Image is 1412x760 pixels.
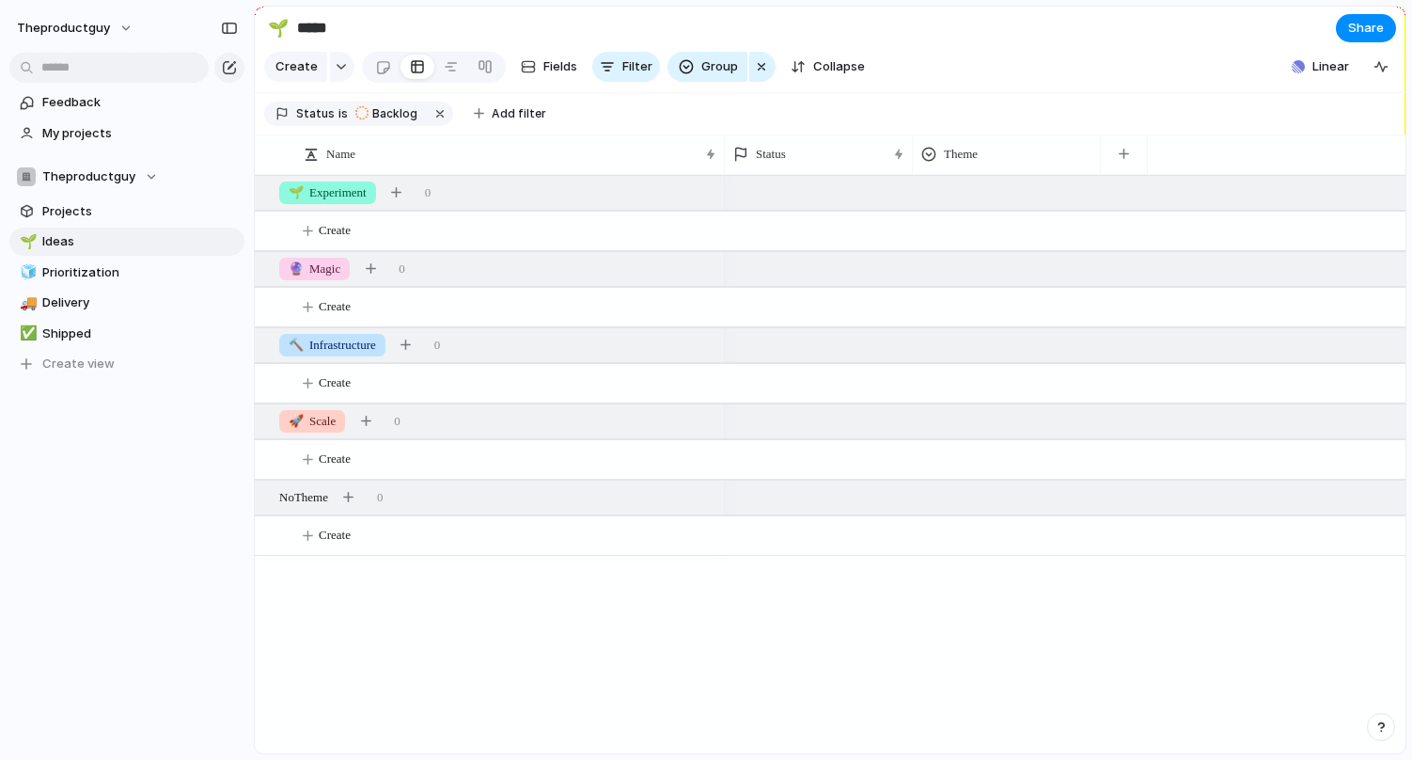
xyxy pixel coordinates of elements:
[42,124,238,143] span: My projects
[9,119,244,148] a: My projects
[377,488,384,507] span: 0
[20,231,33,253] div: 🌱
[813,57,865,76] span: Collapse
[289,260,340,278] span: Magic
[17,232,36,251] button: 🌱
[275,57,318,76] span: Create
[319,373,351,392] span: Create
[335,103,352,124] button: is
[338,105,348,122] span: is
[350,103,429,124] button: Backlog
[425,183,431,202] span: 0
[17,293,36,312] button: 🚚
[592,52,660,82] button: Filter
[17,325,36,343] button: ✅
[42,93,238,112] span: Feedback
[42,263,238,282] span: Prioritization
[289,338,304,352] span: 🔨
[399,260,405,278] span: 0
[42,355,115,373] span: Create view
[783,52,872,82] button: Collapse
[9,289,244,317] a: 🚚Delivery
[289,185,304,199] span: 🌱
[279,488,328,507] span: No Theme
[622,57,652,76] span: Filter
[9,88,244,117] a: Feedback
[319,221,351,240] span: Create
[20,261,33,283] div: 🧊
[1312,57,1349,76] span: Linear
[543,57,577,76] span: Fields
[1284,53,1357,81] button: Linear
[319,526,351,545] span: Create
[394,412,400,431] span: 0
[326,145,355,164] span: Name
[319,297,351,316] span: Create
[492,105,546,122] span: Add filter
[756,145,786,164] span: Status
[289,414,304,428] span: 🚀
[17,263,36,282] button: 🧊
[263,13,293,43] button: 🌱
[289,412,336,431] span: Scale
[289,261,304,276] span: 🔮
[264,52,327,82] button: Create
[8,13,143,43] button: theproductguy
[9,163,244,191] button: Theproductguy
[513,52,585,82] button: Fields
[9,350,244,378] button: Create view
[9,259,244,287] a: 🧊Prioritization
[667,52,747,82] button: Group
[372,105,417,122] span: Backlog
[20,323,33,344] div: ✅
[42,232,238,251] span: Ideas
[20,293,33,314] div: 🚚
[1348,19,1384,38] span: Share
[434,336,441,355] span: 0
[289,336,376,355] span: Infrastructure
[9,228,244,256] a: 🌱Ideas
[1336,14,1396,42] button: Share
[42,202,238,221] span: Projects
[9,320,244,348] a: ✅Shipped
[42,167,135,186] span: Theproductguy
[289,183,367,202] span: Experiment
[42,325,238,343] span: Shipped
[17,19,110,38] span: theproductguy
[319,450,351,468] span: Create
[9,198,244,226] a: Projects
[268,15,289,40] div: 🌱
[463,101,557,127] button: Add filter
[701,57,738,76] span: Group
[296,105,335,122] span: Status
[944,145,978,164] span: Theme
[42,293,238,312] span: Delivery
